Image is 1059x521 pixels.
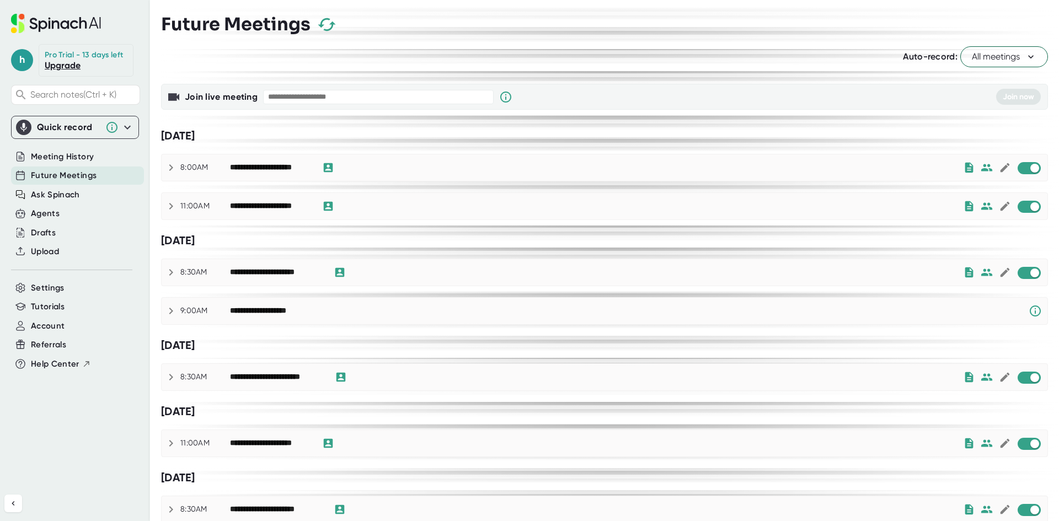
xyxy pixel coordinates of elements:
div: 11:00AM [180,438,230,448]
div: [DATE] [161,129,1048,143]
span: Join now [1003,92,1034,101]
div: 8:30AM [180,267,230,277]
a: Upgrade [45,60,81,71]
button: Account [31,320,65,332]
div: [DATE] [161,339,1048,352]
div: 11:00AM [180,201,230,211]
div: Pro Trial - 13 days left [45,50,123,60]
button: Upload [31,245,59,258]
button: All meetings [960,46,1048,67]
button: Agents [31,207,60,220]
button: Drafts [31,227,56,239]
div: 9:00AM [180,306,230,316]
div: Quick record [16,116,134,138]
span: Search notes (Ctrl + K) [30,89,137,100]
span: Auto-record: [903,51,958,62]
button: Collapse sidebar [4,495,22,512]
div: [DATE] [161,234,1048,248]
button: Help Center [31,358,91,370]
span: h [11,49,33,71]
div: 8:30AM [180,504,230,514]
h3: Future Meetings [161,14,311,35]
button: Settings [31,282,65,294]
div: 8:30AM [180,372,230,382]
button: Join now [996,89,1041,105]
svg: Spinach requires a video conference link. [1029,304,1042,318]
div: [DATE] [161,471,1048,485]
button: Ask Spinach [31,189,80,201]
button: Meeting History [31,151,94,163]
div: 8:00AM [180,163,230,173]
span: All meetings [972,50,1036,63]
button: Referrals [31,339,66,351]
button: Tutorials [31,300,65,313]
b: Join live meeting [185,92,258,102]
div: Quick record [37,122,100,133]
div: [DATE] [161,405,1048,418]
span: Help Center [31,358,79,370]
button: Future Meetings [31,169,97,182]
